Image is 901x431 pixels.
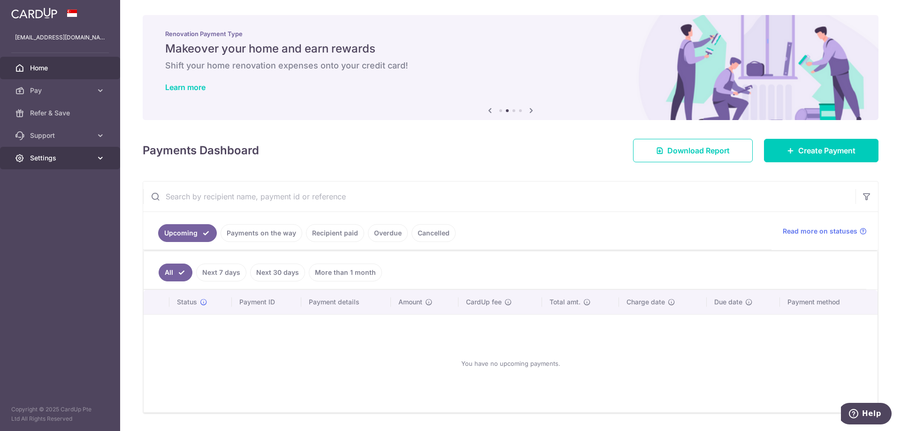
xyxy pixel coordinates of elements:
[626,297,665,307] span: Charge date
[301,290,391,314] th: Payment details
[196,264,246,281] a: Next 7 days
[798,145,855,156] span: Create Payment
[165,83,206,92] a: Learn more
[309,264,382,281] a: More than 1 month
[633,139,753,162] a: Download Report
[412,224,456,242] a: Cancelled
[30,86,92,95] span: Pay
[783,227,857,236] span: Read more on statuses
[250,264,305,281] a: Next 30 days
[177,297,197,307] span: Status
[306,224,364,242] a: Recipient paid
[143,142,259,159] h4: Payments Dashboard
[165,60,856,71] h6: Shift your home renovation expenses onto your credit card!
[667,145,730,156] span: Download Report
[368,224,408,242] a: Overdue
[11,8,57,19] img: CardUp
[15,33,105,42] p: [EMAIL_ADDRESS][DOMAIN_NAME]
[466,297,502,307] span: CardUp fee
[398,297,422,307] span: Amount
[165,41,856,56] h5: Makeover your home and earn rewards
[780,290,878,314] th: Payment method
[764,139,878,162] a: Create Payment
[221,224,302,242] a: Payments on the way
[714,297,742,307] span: Due date
[550,297,580,307] span: Total amt.
[232,290,301,314] th: Payment ID
[143,15,878,120] img: Renovation banner
[155,322,866,405] div: You have no upcoming payments.
[30,108,92,118] span: Refer & Save
[30,153,92,163] span: Settings
[30,131,92,140] span: Support
[165,30,856,38] p: Renovation Payment Type
[30,63,92,73] span: Home
[841,403,892,426] iframe: Opens a widget where you can find more information
[159,264,192,281] a: All
[158,224,217,242] a: Upcoming
[783,227,867,236] a: Read more on statuses
[143,181,855,212] input: Search by recipient name, payment id or reference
